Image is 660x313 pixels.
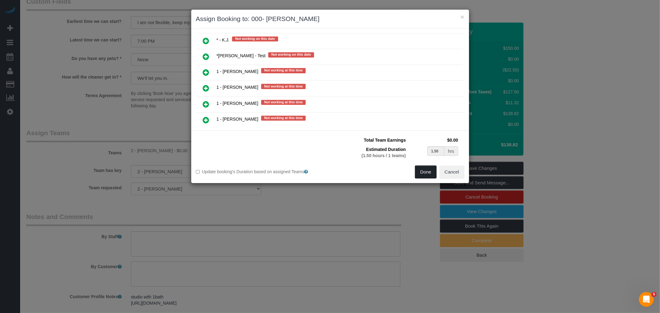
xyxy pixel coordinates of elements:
[652,292,657,297] span: 5
[268,52,314,57] span: Not working on this date
[460,14,464,20] button: ×
[261,116,306,121] span: Not working at this time
[217,117,258,122] span: 1 - [PERSON_NAME]
[261,100,306,105] span: Not working at this time
[336,152,406,159] div: (1.50 hours / 1 teams)
[217,37,230,42] span: * - K.J.
[196,169,326,175] label: Update booking's Duration based on assigned Teams
[217,101,258,106] span: 1 - [PERSON_NAME]
[196,170,200,174] input: Update booking's Duration based on assigned Teams
[444,146,458,156] div: hrs
[335,135,408,145] td: Total Team Earnings
[261,68,306,73] span: Not working at this time
[217,54,265,58] span: *[PERSON_NAME] - Test
[415,165,437,178] button: Done
[196,14,464,24] h3: Assign Booking to: 000- [PERSON_NAME]
[639,292,654,307] iframe: Intercom live chat
[217,85,258,90] span: 1 - [PERSON_NAME]
[232,36,278,41] span: Not working on this date
[217,69,258,74] span: 1 - [PERSON_NAME]
[261,84,306,89] span: Not working at this time
[366,147,406,152] span: Estimated Duration
[439,165,464,178] button: Cancel
[408,135,460,145] td: $0.00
